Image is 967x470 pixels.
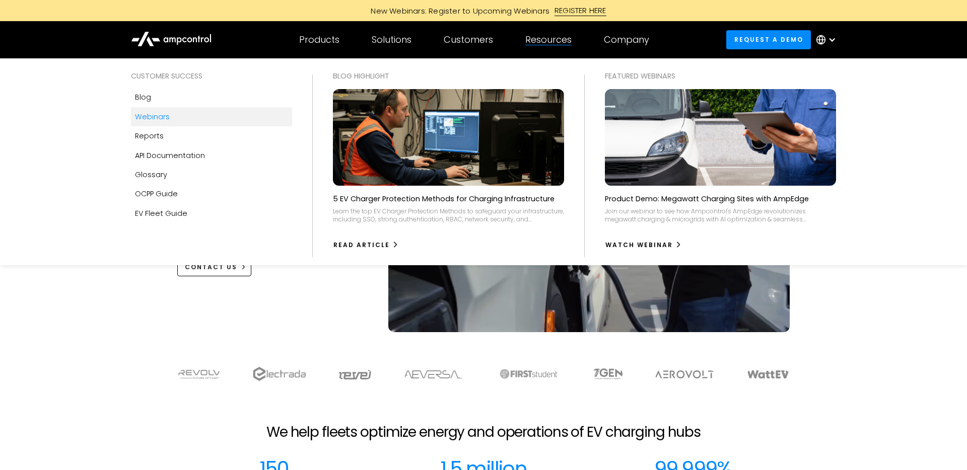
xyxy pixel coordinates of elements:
[131,88,292,107] a: Blog
[131,126,292,145] a: Reports
[605,237,682,253] a: watch webinar
[605,207,836,223] div: Join our webinar to see how Ampcontrol's AmpEdge revolutionizes megawatt charging & microgrids wi...
[444,34,493,45] div: Customers
[253,367,306,381] img: electrada logo
[747,370,789,378] img: WattEV logo
[604,34,649,45] div: Company
[605,194,809,204] p: Product Demo: Megawatt Charging Sites with AmpEdge
[177,258,251,276] a: CONTACT US
[135,92,151,103] div: Blog
[555,5,606,16] div: REGISTER HERE
[131,165,292,184] a: Glossary
[135,188,178,199] div: OCPP Guide
[131,70,292,82] div: Customer success
[361,6,555,16] div: New Webinars: Register to Upcoming Webinars
[655,370,715,378] img: Aerovolt Logo
[131,184,292,203] a: OCPP Guide
[135,208,187,219] div: EV Fleet Guide
[131,146,292,165] a: API Documentation
[299,34,339,45] div: Products
[266,424,701,441] h2: We help fleets optimize energy and operations of EV charging hubs
[135,130,164,141] div: Reports
[131,107,292,126] a: Webinars
[333,70,564,82] div: Blog Highlight
[135,111,170,122] div: Webinars
[605,70,836,82] div: Featured webinars
[131,204,292,223] a: EV Fleet Guide
[135,150,205,161] div: API Documentation
[525,34,572,45] div: Resources
[605,241,673,250] div: watch webinar
[372,34,411,45] div: Solutions
[333,194,555,204] p: 5 EV Charger Protection Methods for Charging Infrastructure
[257,5,710,16] a: New Webinars: Register to Upcoming WebinarsREGISTER HERE
[185,263,237,272] div: CONTACT US
[333,207,564,223] div: Learn the top EV Charger Protection Methods to safeguard your infrastructure, including SSO, stro...
[333,237,399,253] a: Read Article
[333,241,390,250] div: Read Article
[726,30,811,49] a: Request a demo
[135,169,167,180] div: Glossary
